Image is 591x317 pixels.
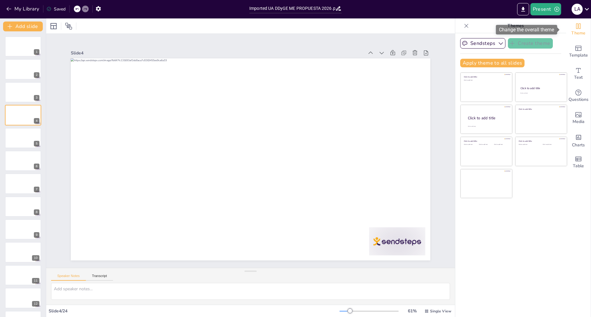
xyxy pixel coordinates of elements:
[468,116,507,121] div: Click to add title
[479,144,493,145] div: Click to add text
[460,38,505,49] button: Sendsteps
[496,25,557,34] div: Change the overall theme
[5,219,41,240] div: 9
[566,85,591,107] div: Get real-time input from your audience
[249,4,335,13] input: Insert title
[468,126,507,127] div: Click to add body
[519,108,563,110] div: Click to add title
[5,82,41,102] div: 3
[566,63,591,85] div: Add text boxes
[5,288,41,308] div: 12
[5,151,41,171] div: 6
[5,242,41,262] div: 10
[464,76,508,78] div: Click to add title
[34,164,39,169] div: 6
[34,95,39,101] div: 3
[521,86,561,90] div: Click to add title
[34,72,39,78] div: 2
[405,308,420,314] div: 61 %
[464,144,478,145] div: Click to add text
[49,308,340,314] div: Slide 4 / 24
[543,144,562,145] div: Click to add text
[530,3,561,15] button: Present
[572,3,583,15] button: L A
[571,30,585,37] span: Theme
[569,52,588,59] span: Template
[46,6,66,12] div: Saved
[566,41,591,63] div: Add ready made slides
[5,105,41,125] div: 4
[5,173,41,194] div: 7
[430,309,451,314] span: Single View
[86,274,113,281] button: Transcript
[464,80,508,81] div: Click to add text
[34,187,39,192] div: 7
[3,22,43,31] button: Add slide
[51,274,86,281] button: Speaker Notes
[65,22,72,30] span: Position
[574,74,583,81] span: Text
[34,118,39,124] div: 4
[5,59,41,79] div: 2
[464,140,508,142] div: Click to add title
[508,38,553,49] button: Create theme
[5,128,41,148] div: 5
[32,278,39,283] div: 11
[34,209,39,215] div: 8
[34,141,39,146] div: 5
[520,93,561,94] div: Click to add text
[519,144,538,145] div: Click to add text
[519,140,563,142] div: Click to add title
[34,49,39,55] div: 1
[5,36,41,57] div: 1
[34,232,39,238] div: 9
[517,3,529,15] button: Export to PowerPoint
[573,163,584,169] span: Table
[32,301,39,307] div: 12
[573,118,585,125] span: Media
[49,21,58,31] div: Layout
[572,4,583,15] div: L A
[230,101,452,301] div: Slide 4
[5,265,41,285] div: 11
[566,18,591,41] div: Change the overall theme
[460,59,525,67] button: Apply theme to all slides
[566,129,591,151] div: Add charts and graphs
[471,18,560,33] p: Themes
[572,142,585,149] span: Charts
[5,196,41,217] div: 8
[566,151,591,173] div: Add a table
[494,144,508,145] div: Click to add text
[569,96,589,103] span: Questions
[32,255,39,261] div: 10
[566,107,591,129] div: Add images, graphics, shapes or video
[5,4,42,14] button: My Library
